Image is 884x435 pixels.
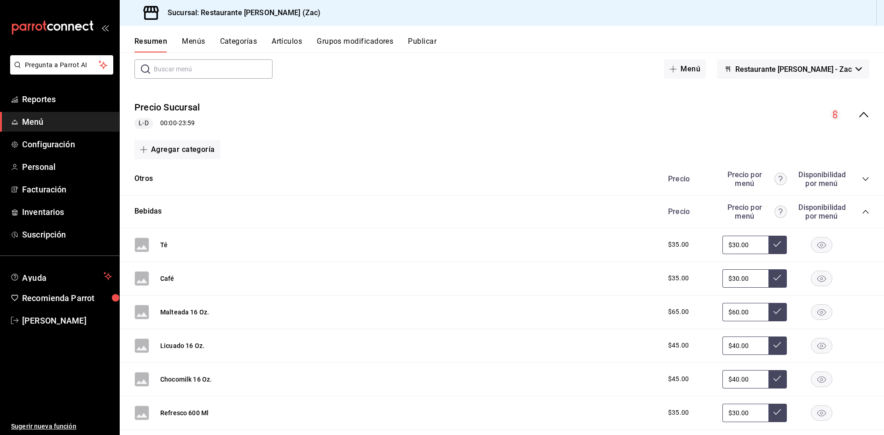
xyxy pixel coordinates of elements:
[722,303,768,321] input: Sin ajuste
[798,170,844,188] div: Disponibilidad por menú
[160,341,204,350] button: Licuado 16 Oz.
[659,174,718,183] div: Precio
[11,422,112,431] span: Sugerir nueva función
[160,7,320,18] h3: Sucursal: Restaurante [PERSON_NAME] (Zac)
[722,236,768,254] input: Sin ajuste
[798,203,844,220] div: Disponibilidad por menú
[862,175,869,183] button: collapse-category-row
[272,37,302,52] button: Artículos
[22,93,112,105] span: Reportes
[160,274,174,283] button: Café
[862,208,869,215] button: collapse-category-row
[22,271,100,282] span: Ayuda
[722,269,768,288] input: Sin ajuste
[182,37,205,52] button: Menús
[722,336,768,355] input: Sin ajuste
[722,170,787,188] div: Precio por menú
[134,174,153,184] button: Otros
[120,93,884,136] div: collapse-menu-row
[668,408,689,418] span: $35.00
[722,404,768,422] input: Sin ajuste
[668,374,689,384] span: $45.00
[22,161,112,173] span: Personal
[6,67,113,76] a: Pregunta a Parrot AI
[220,37,257,52] button: Categorías
[735,65,852,74] span: Restaurante [PERSON_NAME] - Zac
[664,59,706,79] button: Menú
[22,206,112,218] span: Inventarios
[22,138,112,151] span: Configuración
[668,341,689,350] span: $45.00
[659,207,718,216] div: Precio
[22,314,112,327] span: [PERSON_NAME]
[408,37,436,52] button: Publicar
[317,37,393,52] button: Grupos modificadores
[101,24,109,31] button: open_drawer_menu
[160,307,209,317] button: Malteada 16 Oz.
[160,408,209,418] button: Refresco 600 Ml
[10,55,113,75] button: Pregunta a Parrot AI
[668,307,689,317] span: $65.00
[22,228,112,241] span: Suscripción
[22,183,112,196] span: Facturación
[22,116,112,128] span: Menú
[722,203,787,220] div: Precio por menú
[668,240,689,249] span: $35.00
[134,37,167,52] button: Resumen
[25,60,99,70] span: Pregunta a Parrot AI
[134,118,200,129] div: 00:00 - 23:59
[134,140,221,159] button: Agregar categoría
[722,370,768,389] input: Sin ajuste
[134,101,200,114] button: Precio Sucursal
[160,375,212,384] button: Chocomilk 16 Oz.
[154,60,273,78] input: Buscar menú
[717,59,869,79] button: Restaurante [PERSON_NAME] - Zac
[134,206,162,217] button: Bebidas
[668,273,689,283] span: $35.00
[160,240,168,249] button: Té
[135,118,152,128] span: L-D
[22,292,112,304] span: Recomienda Parrot
[134,37,884,52] div: navigation tabs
